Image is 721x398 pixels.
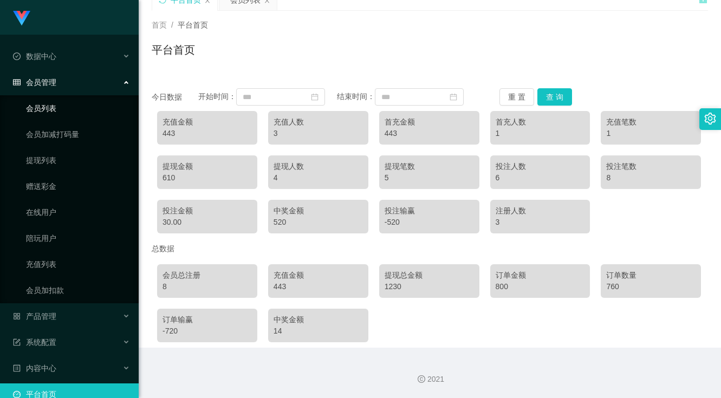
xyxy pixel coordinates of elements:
div: 610 [163,172,252,184]
a: 会员加减打码量 [26,123,130,145]
div: 3 [274,128,363,139]
div: 注册人数 [496,205,585,217]
i: 图标: setting [704,113,716,125]
div: 充值笔数 [606,116,696,128]
div: 会员总注册 [163,270,252,281]
div: 4 [274,172,363,184]
i: 图标: appstore-o [13,312,21,320]
div: 1 [606,128,696,139]
i: 图标: calendar [311,93,319,101]
a: 在线用户 [26,201,130,223]
span: 会员管理 [13,78,56,87]
div: 1230 [385,281,474,292]
span: 系统配置 [13,338,56,347]
span: 结束时间： [337,92,375,101]
div: 充值金额 [274,270,363,281]
div: 14 [274,325,363,337]
i: 图标: form [13,338,21,346]
a: 提现列表 [26,149,130,171]
span: 开始时间： [198,92,236,101]
img: logo.9652507e.png [13,11,30,26]
div: 520 [274,217,363,228]
span: / [171,21,173,29]
a: 充值列表 [26,253,130,275]
div: 3 [496,217,585,228]
div: 投注人数 [496,161,585,172]
div: 总数据 [152,239,708,259]
i: 图标: table [13,79,21,86]
div: 投注金额 [163,205,252,217]
div: 760 [606,281,696,292]
div: 投注笔数 [606,161,696,172]
div: 订单数量 [606,270,696,281]
i: 图标: copyright [418,375,425,383]
button: 查 询 [537,88,572,106]
div: 充值人数 [274,116,363,128]
i: 图标: profile [13,364,21,372]
div: 订单金额 [496,270,585,281]
div: 提现总金额 [385,270,474,281]
span: 数据中心 [13,52,56,61]
div: 443 [163,128,252,139]
div: 800 [496,281,585,292]
button: 重 置 [499,88,534,106]
div: 提现人数 [274,161,363,172]
span: 内容中心 [13,364,56,373]
div: -520 [385,217,474,228]
div: 充值金额 [163,116,252,128]
i: 图标: check-circle-o [13,53,21,60]
div: 提现金额 [163,161,252,172]
a: 赠送彩金 [26,175,130,197]
span: 平台首页 [178,21,208,29]
a: 陪玩用户 [26,227,130,249]
div: 8 [163,281,252,292]
div: 5 [385,172,474,184]
div: -720 [163,325,252,337]
div: 6 [496,172,585,184]
a: 会员加扣款 [26,279,130,301]
div: 443 [274,281,363,292]
div: 443 [385,128,474,139]
div: 今日数据 [152,92,198,103]
div: 投注输赢 [385,205,474,217]
div: 1 [496,128,585,139]
div: 提现笔数 [385,161,474,172]
span: 产品管理 [13,312,56,321]
i: 图标: calendar [450,93,457,101]
div: 中奖金额 [274,205,363,217]
div: 首充金额 [385,116,474,128]
div: 8 [606,172,696,184]
div: 2021 [147,374,712,385]
div: 30.00 [163,217,252,228]
a: 会员列表 [26,97,130,119]
div: 中奖金额 [274,314,363,325]
div: 订单输赢 [163,314,252,325]
span: 首页 [152,21,167,29]
h1: 平台首页 [152,42,195,58]
div: 首充人数 [496,116,585,128]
